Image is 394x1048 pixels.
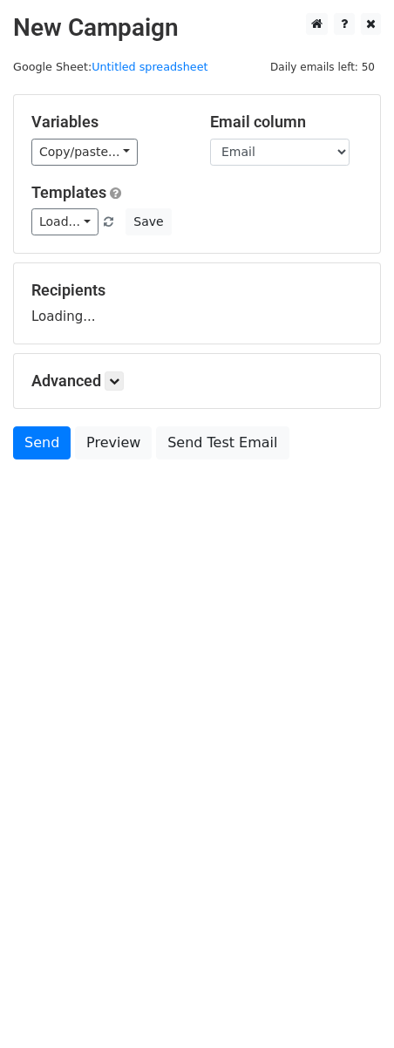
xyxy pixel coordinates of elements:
a: Templates [31,183,106,201]
a: Send Test Email [156,426,289,459]
h5: Email column [210,112,363,132]
div: Loading... [31,281,363,326]
h5: Recipients [31,281,363,300]
a: Load... [31,208,98,235]
h2: New Campaign [13,13,381,43]
a: Preview [75,426,152,459]
a: Untitled spreadsheet [92,60,207,73]
h5: Advanced [31,371,363,391]
small: Google Sheet: [13,60,208,73]
a: Daily emails left: 50 [264,60,381,73]
a: Copy/paste... [31,139,138,166]
span: Daily emails left: 50 [264,58,381,77]
button: Save [126,208,171,235]
h5: Variables [31,112,184,132]
a: Send [13,426,71,459]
